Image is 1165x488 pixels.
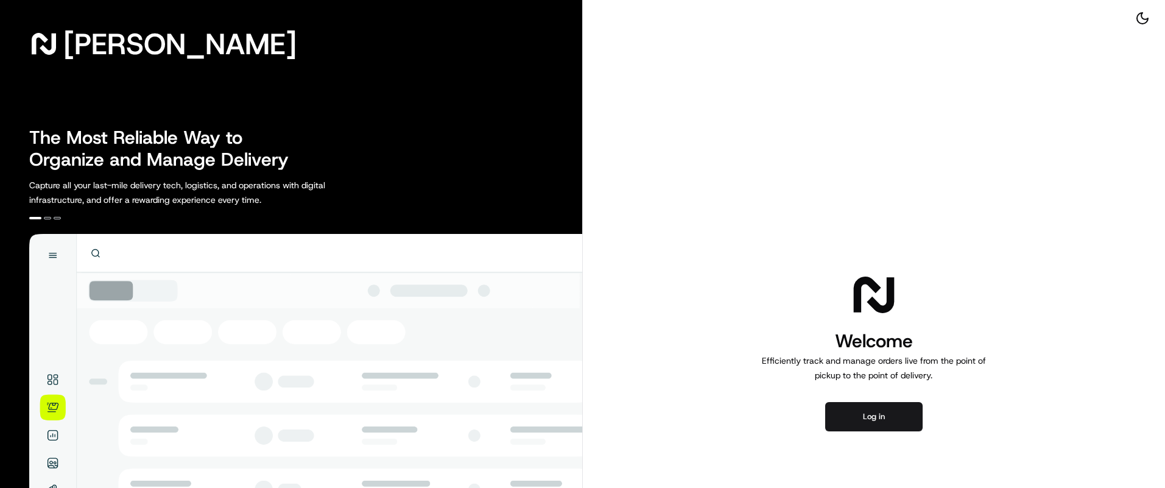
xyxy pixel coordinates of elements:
[757,329,991,353] h1: Welcome
[63,32,297,56] span: [PERSON_NAME]
[825,402,923,431] button: Log in
[29,127,302,171] h2: The Most Reliable Way to Organize and Manage Delivery
[757,353,991,383] p: Efficiently track and manage orders live from the point of pickup to the point of delivery.
[29,178,380,207] p: Capture all your last-mile delivery tech, logistics, and operations with digital infrastructure, ...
